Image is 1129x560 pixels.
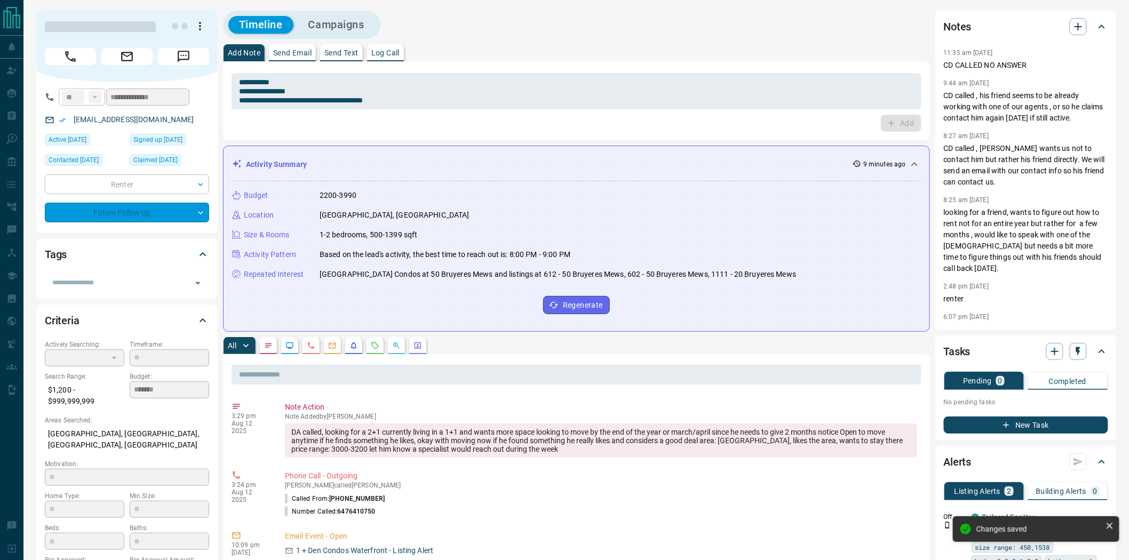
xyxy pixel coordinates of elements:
[45,308,209,333] div: Criteria
[232,541,269,549] p: 10:09 pm
[944,343,971,360] h2: Tasks
[45,242,209,267] div: Tags
[130,523,209,533] p: Baths:
[328,341,337,350] svg: Emails
[244,190,268,201] p: Budget
[285,482,917,489] p: [PERSON_NAME] called [PERSON_NAME]
[49,134,86,145] span: Active [DATE]
[307,341,315,350] svg: Calls
[392,341,401,350] svg: Opportunities
[944,49,993,57] p: 11:35 am [DATE]
[1007,487,1011,495] p: 2
[944,417,1108,434] button: New Task
[944,60,1108,71] p: CD CALLED NO ANSWER
[944,453,972,470] h2: Alerts
[244,210,274,221] p: Location
[45,312,79,329] h2: Criteria
[543,296,610,314] button: Regenerate
[190,276,205,291] button: Open
[944,522,951,529] svg: Push Notification Only
[130,340,209,349] p: Timeframe:
[45,203,209,222] div: Future Follow Up
[285,531,917,542] p: Email Event - Open
[133,155,178,165] span: Claimed [DATE]
[228,16,293,34] button: Timeline
[45,425,209,454] p: [GEOGRAPHIC_DATA], [GEOGRAPHIC_DATA], [GEOGRAPHIC_DATA], [GEOGRAPHIC_DATA]
[976,525,1101,533] div: Changes saved
[130,134,209,149] div: Mon Oct 02 2017
[944,14,1108,39] div: Notes
[955,487,1001,495] p: Listing Alerts
[1049,378,1087,385] p: Completed
[232,481,269,489] p: 3:24 pm
[246,159,307,170] p: Activity Summary
[944,79,989,87] p: 9:44 am [DATE]
[944,90,1108,124] p: CD called , his friend seems to be already working with one of our agents , or so he claims conta...
[45,459,209,469] p: Motivation:
[228,342,236,349] p: All
[320,190,356,201] p: 2200-3990
[45,415,209,425] p: Areas Searched:
[1036,487,1087,495] p: Building Alerts
[944,143,1108,188] p: CD called , [PERSON_NAME] wants us not to contact him but rather his friend directly. We will sen...
[45,134,124,149] div: Sun Jul 27 2025
[285,470,917,482] p: Phone Call - Outgoing
[285,423,917,458] div: DA called, looking for a 2+1 currently living in a 1+1 and wants more space looking to move by th...
[158,48,209,65] span: Message
[49,155,99,165] span: Contacted [DATE]
[324,49,359,57] p: Send Text
[1093,487,1098,495] p: 0
[285,413,917,420] p: Note Added by [PERSON_NAME]
[371,341,379,350] svg: Requests
[944,283,989,290] p: 2:48 pm [DATE]
[130,154,209,169] div: Tue Nov 09 2021
[232,155,921,174] div: Activity Summary9 minutes ago
[130,372,209,381] p: Budget:
[101,48,153,65] span: Email
[244,249,296,260] p: Activity Pattern
[285,494,385,503] p: Called From:
[45,340,124,349] p: Actively Searching:
[329,495,385,502] span: [PHONE_NUMBER]
[232,420,269,435] p: Aug 12 2025
[944,18,972,35] h2: Notes
[320,210,470,221] p: [GEOGRAPHIC_DATA], [GEOGRAPHIC_DATA]
[45,48,96,65] span: Call
[232,412,269,420] p: 3:29 pm
[296,545,433,556] p: 1 + Den Condos Waterfront - Listing Alert
[320,249,570,260] p: Based on the lead's activity, the best time to reach out is: 8:00 PM - 9:00 PM
[972,514,979,521] div: condos.ca
[45,523,124,533] p: Beds:
[273,49,312,57] p: Send Email
[944,132,989,140] p: 8:27 am [DATE]
[944,512,965,522] p: Off
[944,313,989,321] p: 6:07 pm [DATE]
[285,507,376,516] p: Number Called:
[944,196,989,204] p: 8:25 am [DATE]
[59,116,66,124] svg: Email Verified
[45,381,124,410] p: $1,200 - $999,999,999
[371,49,400,57] p: Log Call
[45,174,209,194] div: Renter
[45,154,124,169] div: Wed Jun 04 2025
[285,341,294,350] svg: Lead Browsing Activity
[349,341,358,350] svg: Listing Alerts
[863,159,905,169] p: 9 minutes ago
[944,339,1108,364] div: Tasks
[133,134,182,145] span: Signed up [DATE]
[944,449,1108,475] div: Alerts
[298,16,375,34] button: Campaigns
[944,394,1108,410] p: No pending tasks
[285,402,917,413] p: Note Action
[228,49,260,57] p: Add Note
[320,269,796,280] p: [GEOGRAPHIC_DATA] Condos at 50 Bruyeres Mews and listings at 612 - 50 Bruyeres Mews, 602 - 50 Bru...
[944,293,1108,305] p: renter
[320,229,418,241] p: 1-2 bedrooms, 500-1399 sqft
[338,508,376,515] span: 6476410750
[963,377,992,385] p: Pending
[45,491,124,501] p: Home Type:
[130,491,209,501] p: Min Size:
[232,549,269,556] p: [DATE]
[45,246,67,263] h2: Tags
[244,229,290,241] p: Size & Rooms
